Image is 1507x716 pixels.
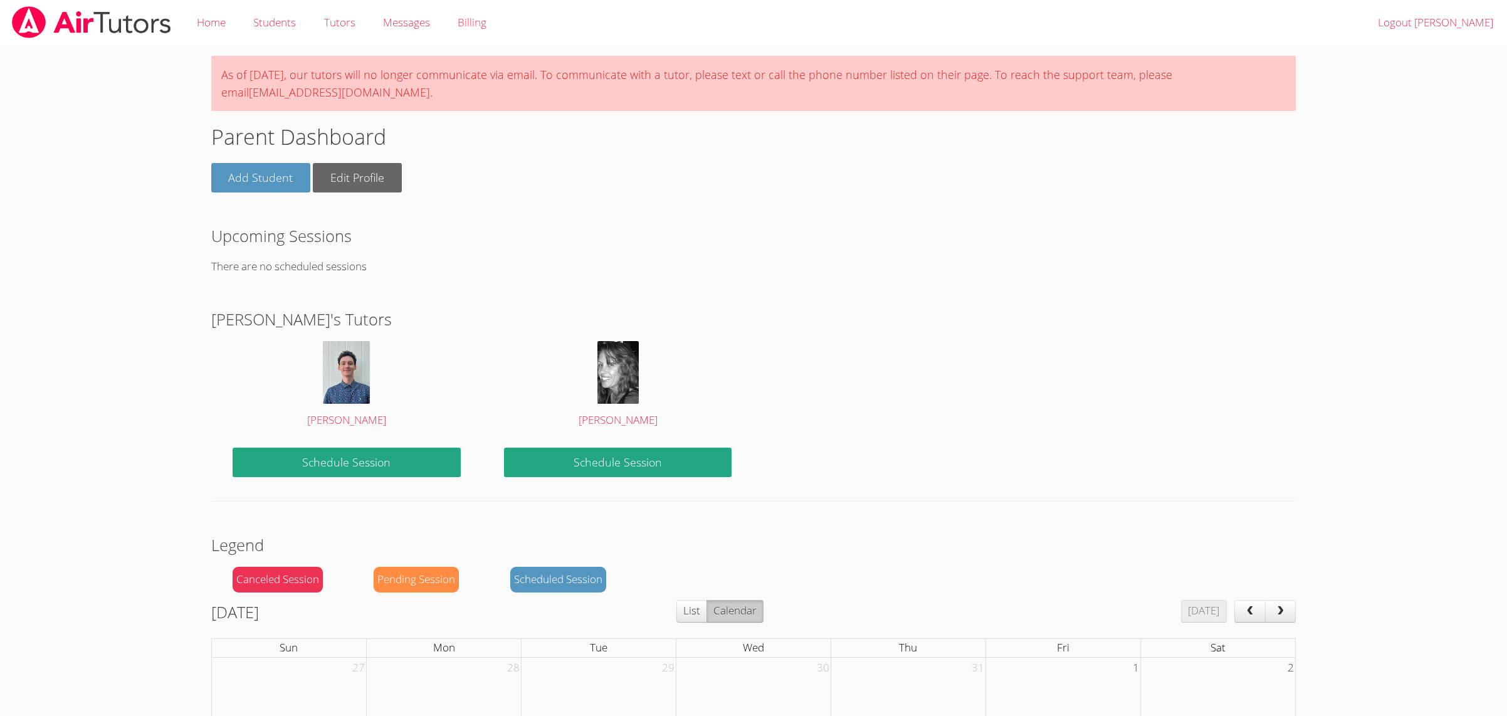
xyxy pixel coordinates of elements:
button: prev [1234,600,1266,623]
a: [PERSON_NAME] [504,341,732,429]
h2: [DATE] [211,600,259,624]
img: Amy_Povondra_Headshot.jpg [597,341,639,404]
span: 1 [1132,658,1140,678]
div: As of [DATE], our tutors will no longer communicate via email. To communicate with a tutor, pleas... [211,56,1296,111]
a: [PERSON_NAME] [233,341,461,429]
span: Thu [899,640,917,655]
span: 28 [506,658,521,678]
h2: Upcoming Sessions [211,224,1296,248]
span: Mon [433,640,455,655]
span: [PERSON_NAME] [579,413,658,427]
img: airtutors_banner-c4298cdbf04f3fff15de1276eac7730deb9818008684d7c2e4769d2f7ddbe033.png [11,6,172,38]
span: 2 [1286,658,1295,678]
span: Sat [1210,640,1226,655]
span: 29 [661,658,676,678]
a: Edit Profile [313,163,402,192]
span: Fri [1057,640,1069,655]
span: Sun [280,640,298,655]
p: There are no scheduled sessions [211,258,1296,276]
a: Schedule Session [233,448,461,477]
span: [PERSON_NAME] [307,413,386,427]
span: Messages [383,15,430,29]
div: Canceled Session [233,567,323,592]
button: List [676,600,707,623]
h2: [PERSON_NAME]'s Tutors [211,307,1296,331]
span: 27 [351,658,366,678]
button: next [1265,600,1296,623]
span: 31 [970,658,985,678]
span: 30 [816,658,831,678]
span: Wed [743,640,764,655]
div: Pending Session [374,567,459,592]
img: headshot_cropped_lowerRes.jpg [323,341,370,404]
h1: Parent Dashboard [211,121,1296,153]
a: Add Student [211,163,311,192]
a: Schedule Session [504,448,732,477]
button: [DATE] [1181,600,1226,623]
button: Calendar [706,600,764,623]
div: Scheduled Session [510,567,606,592]
span: Tue [590,640,607,655]
h2: Legend [211,533,1296,557]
